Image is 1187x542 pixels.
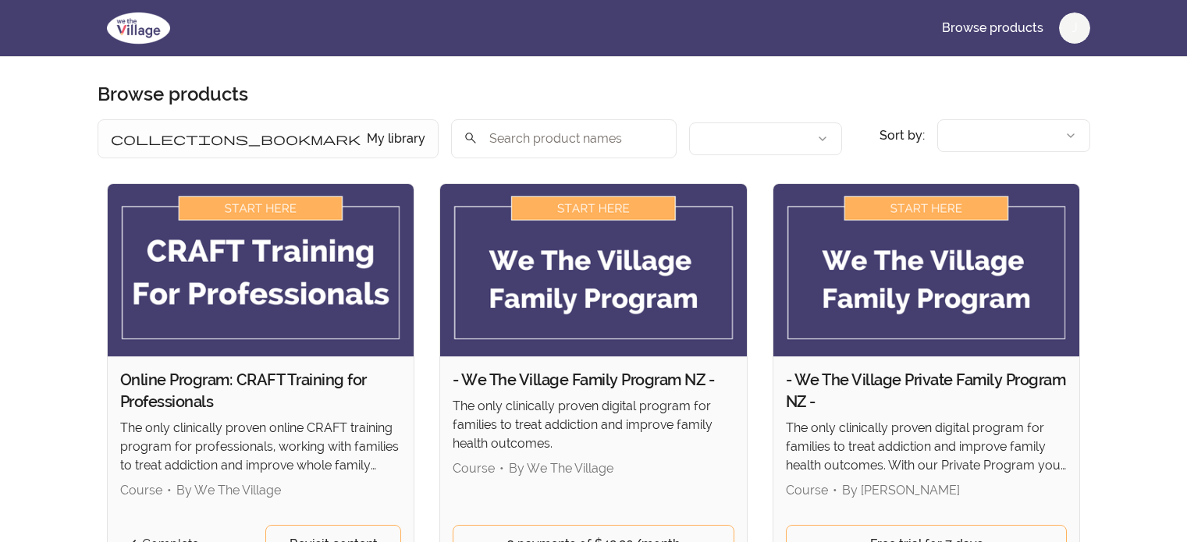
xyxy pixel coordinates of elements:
[842,483,960,498] span: By [PERSON_NAME]
[773,184,1080,356] img: Product image for - We The Village Private Family Program NZ -
[108,184,414,356] img: Product image for Online Program: CRAFT Training for Professionals
[786,419,1068,475] p: The only clinically proven digital program for families to treat addiction and improve family hea...
[929,9,1090,47] nav: Main
[464,127,478,149] span: search
[98,119,439,158] button: Filter by My library
[499,461,504,476] span: •
[120,369,402,413] h2: Online Program: CRAFT Training for Professionals
[509,461,613,476] span: By We The Village
[98,82,248,107] h1: Browse products
[453,461,495,476] span: Course
[880,128,925,143] span: Sort by:
[929,9,1056,47] a: Browse products
[111,129,361,148] span: collections_bookmark
[440,184,747,356] img: Product image for - We The Village Family Program NZ -
[453,369,734,391] h2: - We The Village Family Program NZ -
[120,483,162,498] span: Course
[120,419,402,475] p: The only clinically proven online CRAFT training program for professionals, working with families...
[937,119,1090,152] button: Product sort options
[786,483,828,498] span: Course
[176,483,281,498] span: By We The Village
[833,483,837,498] span: •
[689,122,842,155] button: Filter by author
[98,9,179,47] img: We The Village logo
[167,483,172,498] span: •
[1059,12,1090,44] button: J
[451,119,677,158] input: Search product names
[786,369,1068,413] h2: - We The Village Private Family Program NZ -
[453,397,734,453] p: The only clinically proven digital program for families to treat addiction and improve family hea...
